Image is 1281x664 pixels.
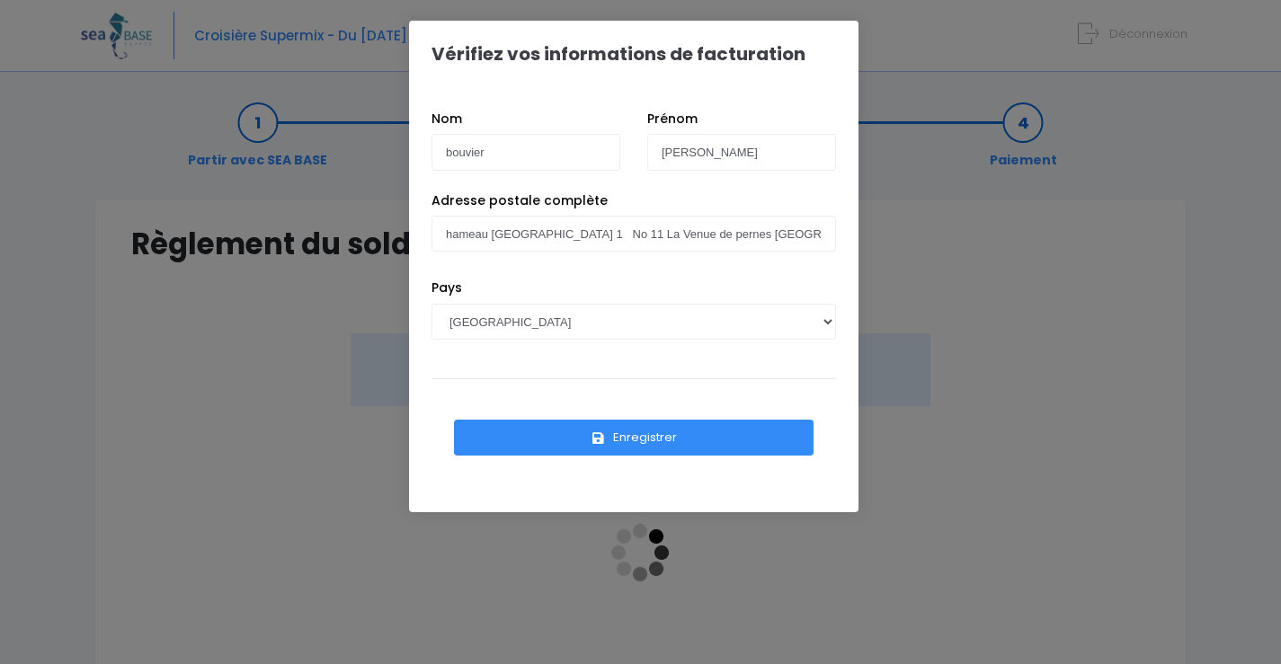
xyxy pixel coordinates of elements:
label: Adresse postale complète [431,191,608,210]
label: Nom [431,110,462,128]
label: Pays [431,279,462,297]
label: Prénom [647,110,698,128]
h1: Vérifiez vos informations de facturation [431,43,805,65]
button: Enregistrer [454,420,814,456]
